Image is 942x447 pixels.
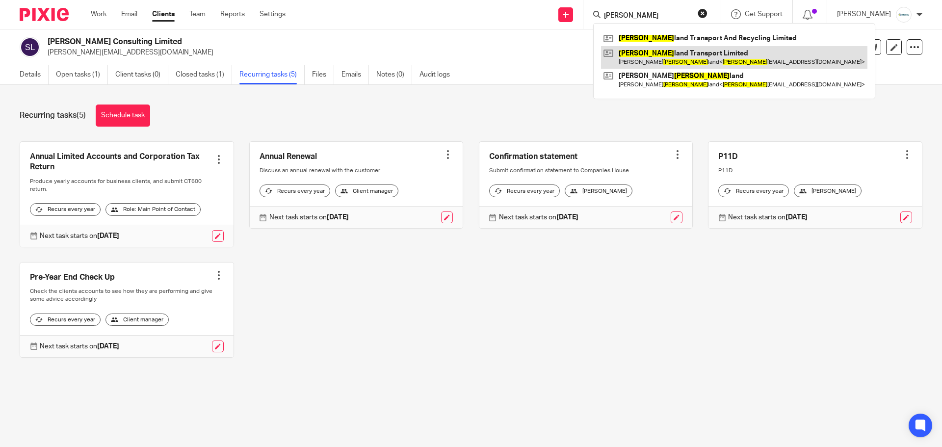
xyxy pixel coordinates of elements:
[745,11,783,18] span: Get Support
[40,342,119,351] p: Next task starts on
[20,8,69,21] img: Pixie
[105,314,169,326] div: Client manager
[152,9,175,19] a: Clients
[239,65,305,84] a: Recurring tasks (5)
[565,184,632,197] div: [PERSON_NAME]
[20,65,49,84] a: Details
[376,65,412,84] a: Notes (0)
[30,314,101,326] div: Recurs every year
[40,231,119,241] p: Next task starts on
[97,343,119,350] strong: [DATE]
[556,214,578,221] strong: [DATE]
[341,65,369,84] a: Emails
[91,9,106,19] a: Work
[48,37,641,47] h2: [PERSON_NAME] Consulting Limited
[269,212,349,222] p: Next task starts on
[335,184,398,197] div: Client manager
[220,9,245,19] a: Reports
[96,105,150,127] a: Schedule task
[30,203,101,216] div: Recurs every year
[48,48,789,57] p: [PERSON_NAME][EMAIL_ADDRESS][DOMAIN_NAME]
[794,184,862,197] div: [PERSON_NAME]
[77,111,86,119] span: (5)
[489,184,560,197] div: Recurs every year
[189,9,206,19] a: Team
[837,9,891,19] p: [PERSON_NAME]
[698,8,707,18] button: Clear
[718,184,789,197] div: Recurs every year
[785,214,808,221] strong: [DATE]
[312,65,334,84] a: Files
[603,12,691,21] input: Search
[176,65,232,84] a: Closed tasks (1)
[115,65,168,84] a: Client tasks (0)
[105,203,201,216] div: Role: Main Point of Contact
[260,184,330,197] div: Recurs every year
[327,214,349,221] strong: [DATE]
[728,212,808,222] p: Next task starts on
[121,9,137,19] a: Email
[260,9,286,19] a: Settings
[896,7,912,23] img: Infinity%20Logo%20with%20Whitespace%20.png
[20,110,86,121] h1: Recurring tasks
[20,37,40,57] img: svg%3E
[97,233,119,239] strong: [DATE]
[499,212,578,222] p: Next task starts on
[419,65,457,84] a: Audit logs
[56,65,108,84] a: Open tasks (1)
